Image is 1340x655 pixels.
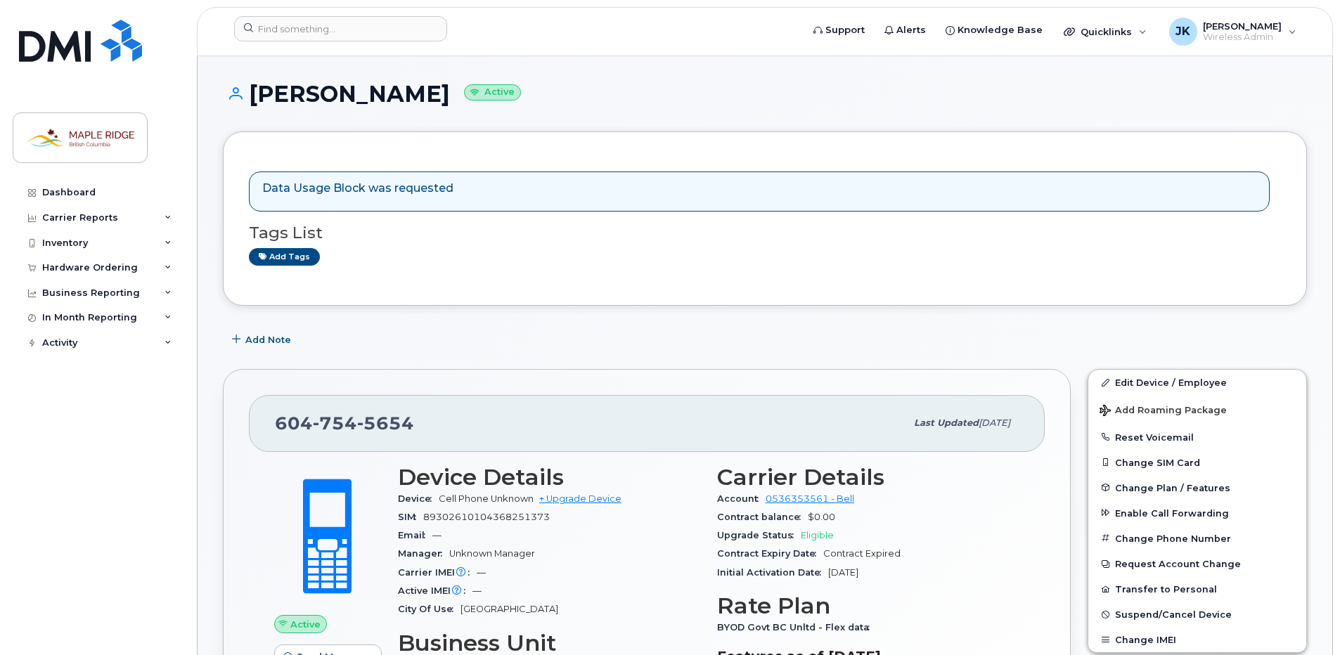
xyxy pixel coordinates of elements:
[828,567,858,578] span: [DATE]
[717,593,1019,618] h3: Rate Plan
[477,567,486,578] span: —
[398,548,449,559] span: Manager
[1115,507,1229,518] span: Enable Call Forwarding
[223,327,303,352] button: Add Note
[398,493,439,504] span: Device
[398,567,477,578] span: Carrier IMEI
[398,512,423,522] span: SIM
[914,417,979,428] span: Last updated
[249,224,1281,242] h3: Tags List
[464,84,521,100] small: Active
[717,465,1019,490] h3: Carrier Details
[1088,500,1306,526] button: Enable Call Forwarding
[1088,627,1306,652] button: Change IMEI
[245,333,291,346] span: Add Note
[1088,475,1306,500] button: Change Plan / Features
[823,548,901,559] span: Contract Expired
[808,512,835,522] span: $0.00
[717,548,823,559] span: Contract Expiry Date
[717,567,828,578] span: Initial Activation Date
[1088,395,1306,424] button: Add Roaming Package
[1088,551,1306,576] button: Request Account Change
[1100,405,1227,418] span: Add Roaming Package
[262,181,453,197] p: Data Usage Block was requested
[1115,609,1232,620] span: Suspend/Cancel Device
[1088,526,1306,551] button: Change Phone Number
[290,618,321,631] span: Active
[472,585,482,596] span: —
[979,417,1010,428] span: [DATE]
[766,493,854,504] a: 0536353561 - Bell
[275,413,414,434] span: 604
[223,82,1307,106] h1: [PERSON_NAME]
[432,530,442,540] span: —
[717,493,766,504] span: Account
[1115,482,1230,493] span: Change Plan / Features
[423,512,550,522] span: 89302610104368251373
[1088,576,1306,602] button: Transfer to Personal
[449,548,535,559] span: Unknown Manager
[1088,370,1306,395] a: Edit Device / Employee
[1088,424,1306,450] button: Reset Voicemail
[717,512,808,522] span: Contract balance
[398,530,432,540] span: Email
[398,465,700,490] h3: Device Details
[717,530,801,540] span: Upgrade Status
[357,413,414,434] span: 5654
[439,493,534,504] span: Cell Phone Unknown
[249,248,320,266] a: Add tags
[460,604,558,614] span: [GEOGRAPHIC_DATA]
[313,413,357,434] span: 754
[398,585,472,596] span: Active IMEI
[398,604,460,614] span: City Of Use
[717,622,877,633] span: BYOD Govt BC Unltd - Flex data
[539,493,621,504] a: + Upgrade Device
[801,530,834,540] span: Eligible
[1088,602,1306,627] button: Suspend/Cancel Device
[1088,450,1306,475] button: Change SIM Card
